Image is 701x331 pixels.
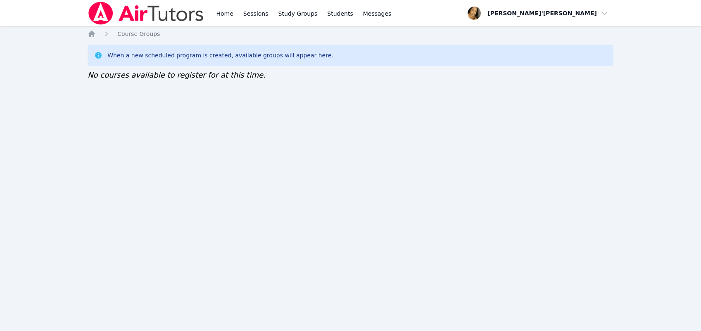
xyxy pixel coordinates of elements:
[88,71,266,79] span: No courses available to register for at this time.
[88,30,613,38] nav: Breadcrumb
[117,30,160,38] a: Course Groups
[107,51,333,59] div: When a new scheduled program is created, available groups will appear here.
[88,2,204,25] img: Air Tutors
[117,31,160,37] span: Course Groups
[363,9,392,18] span: Messages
